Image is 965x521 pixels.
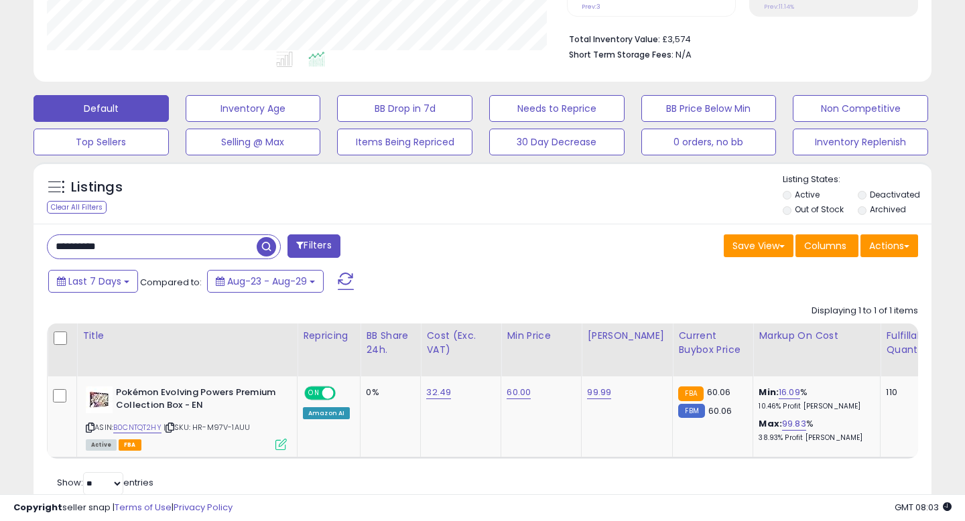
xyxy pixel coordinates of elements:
[582,3,600,11] small: Prev: 3
[708,404,732,417] span: 60.06
[678,329,747,357] div: Current Buybox Price
[795,234,858,257] button: Columns
[119,439,141,451] span: FBA
[795,189,820,200] label: Active
[895,501,952,514] span: 2025-09-7 08:03 GMT
[13,502,233,514] div: seller snap | |
[366,386,410,398] div: 0%
[569,30,908,46] li: £3,574
[507,386,531,399] a: 60.00
[886,386,927,398] div: 110
[174,501,233,514] a: Privacy Policy
[86,386,287,449] div: ASIN:
[587,329,667,343] div: [PERSON_NAME]
[227,275,307,288] span: Aug-23 - Aug-29
[587,386,611,399] a: 99.99
[675,48,692,61] span: N/A
[34,129,169,155] button: Top Sellers
[426,386,451,399] a: 32.49
[707,386,731,398] span: 60.06
[641,95,777,122] button: BB Price Below Min
[724,234,793,257] button: Save View
[759,417,782,430] b: Max:
[164,422,250,433] span: | SKU: HR-M97V-1AUU
[759,386,870,411] div: %
[337,95,472,122] button: BB Drop in 7d
[47,201,107,214] div: Clear All Filters
[489,95,625,122] button: Needs to Reprice
[82,329,292,343] div: Title
[804,239,846,252] span: Columns
[115,501,172,514] a: Terms of Use
[793,95,928,122] button: Non Competitive
[116,386,279,415] b: Pokémon Evolving Powers Premium Collection Box - EN
[303,329,355,343] div: Repricing
[366,329,415,357] div: BB Share 24h.
[759,402,870,411] p: 10.46% Profit [PERSON_NAME]
[186,129,321,155] button: Selling @ Max
[886,329,932,357] div: Fulfillable Quantity
[678,386,703,401] small: FBA
[337,129,472,155] button: Items Being Repriced
[764,3,794,11] small: Prev: 11.14%
[759,386,779,398] b: Min:
[489,129,625,155] button: 30 Day Decrease
[48,270,138,293] button: Last 7 Days
[207,270,324,293] button: Aug-23 - Aug-29
[860,234,918,257] button: Actions
[13,501,62,514] strong: Copyright
[783,173,932,186] p: Listing States:
[140,276,202,289] span: Compared to:
[113,422,162,433] a: B0CNTQT2HY
[812,305,918,317] div: Displaying 1 to 1 of 1 items
[782,417,806,431] a: 99.83
[303,407,350,419] div: Amazon AI
[86,386,113,413] img: 41HK+SEyDnL._SL40_.jpg
[759,418,870,443] div: %
[71,178,123,197] h5: Listings
[86,439,117,451] span: All listings currently available for purchase on Amazon
[641,129,777,155] button: 0 orders, no bb
[759,433,870,443] p: 38.93% Profit [PERSON_NAME]
[57,476,153,489] span: Show: entries
[569,33,660,45] b: Total Inventory Value:
[306,388,322,399] span: ON
[569,49,673,60] b: Short Term Storage Fees:
[795,204,844,215] label: Out of Stock
[507,329,576,343] div: Min Price
[870,204,906,215] label: Archived
[68,275,121,288] span: Last 7 Days
[753,323,881,376] th: The percentage added to the cost of goods (COGS) that forms the calculator for Min & Max prices.
[779,386,800,399] a: 16.09
[678,404,704,418] small: FBM
[759,329,875,343] div: Markup on Cost
[186,95,321,122] button: Inventory Age
[426,329,495,357] div: Cost (Exc. VAT)
[287,234,340,258] button: Filters
[793,129,928,155] button: Inventory Replenish
[334,388,355,399] span: OFF
[34,95,169,122] button: Default
[870,189,920,200] label: Deactivated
